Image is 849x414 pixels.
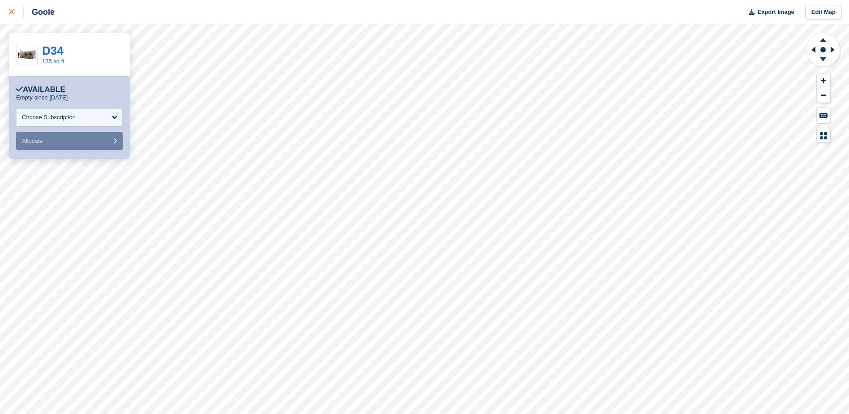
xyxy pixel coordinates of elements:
[757,8,794,17] span: Export Image
[16,94,68,101] p: Empty since [DATE]
[817,88,830,103] button: Zoom Out
[22,138,43,144] span: Allocate
[817,73,830,88] button: Zoom In
[42,44,64,57] a: D34
[805,5,842,20] a: Edit Map
[17,47,37,63] img: 135-sqft-unit.jpg
[743,5,794,20] button: Export Image
[16,132,123,150] button: Allocate
[24,7,55,17] div: Goole
[817,128,830,143] button: Map Legend
[16,85,65,94] div: Available
[22,113,76,122] div: Choose Subscription
[42,58,64,65] a: 135 sq ft
[817,108,830,123] button: Keyboard Shortcuts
